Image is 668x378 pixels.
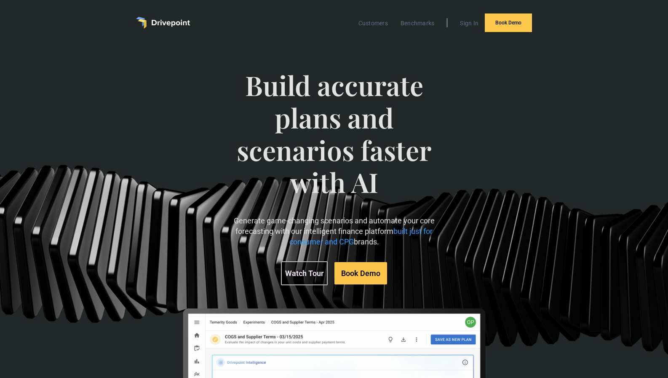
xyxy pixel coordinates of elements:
[354,18,392,29] a: Customers
[289,227,433,247] span: built just for consumer and CPG
[220,215,448,247] p: Generate game-changing scenarios and automate your core forecasting with our intelligent finance ...
[456,18,483,29] a: Sign In
[396,18,439,29] a: Benchmarks
[485,13,532,32] a: Book Demo
[220,69,448,215] span: Build accurate plans and scenarios faster with AI
[136,17,190,29] a: home
[334,262,387,284] a: Book Demo
[281,261,328,285] a: Watch Tour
